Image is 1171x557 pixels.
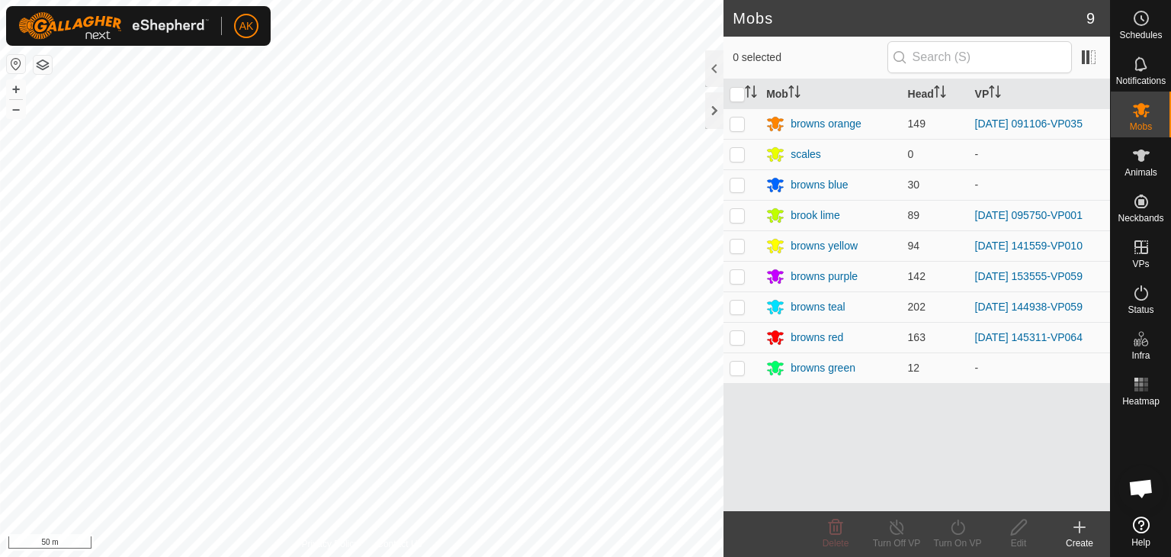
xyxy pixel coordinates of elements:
[1119,31,1162,40] span: Schedules
[969,79,1110,109] th: VP
[791,177,849,193] div: browns blue
[791,208,840,224] div: brook lime
[908,209,920,221] span: 89
[788,88,800,100] p-sorticon: Activate to sort
[745,88,757,100] p-sorticon: Activate to sort
[18,12,209,40] img: Gallagher Logo
[975,118,1083,130] a: [DATE] 091106-VP035
[908,301,926,313] span: 202
[1116,76,1166,85] span: Notifications
[7,55,25,73] button: Reset Map
[1131,351,1150,360] span: Infra
[791,299,845,315] div: browns teal
[934,88,946,100] p-sorticon: Activate to sort
[975,301,1083,313] a: [DATE] 144938-VP059
[1131,538,1150,547] span: Help
[7,80,25,98] button: +
[908,362,920,374] span: 12
[791,360,855,376] div: browns green
[975,240,1083,252] a: [DATE] 141559-VP010
[1128,305,1153,314] span: Status
[908,148,914,160] span: 0
[975,270,1083,282] a: [DATE] 153555-VP059
[34,56,52,74] button: Map Layers
[1111,510,1171,553] a: Help
[908,118,926,130] span: 149
[989,88,1001,100] p-sorticon: Activate to sort
[1122,397,1160,406] span: Heatmap
[866,536,927,550] div: Turn Off VP
[377,537,422,551] a: Contact Us
[927,536,988,550] div: Turn On VP
[7,100,25,118] button: –
[791,116,861,132] div: browns orange
[1132,259,1149,269] span: VPs
[791,238,858,254] div: browns yellow
[791,269,858,285] div: browns purple
[1049,536,1110,550] div: Create
[975,209,1083,221] a: [DATE] 095750-VP001
[1086,7,1095,30] span: 9
[1118,214,1163,223] span: Neckbands
[902,79,969,109] th: Head
[1124,168,1157,177] span: Animals
[969,353,1110,383] td: -
[887,41,1072,73] input: Search (S)
[733,50,887,66] span: 0 selected
[988,536,1049,550] div: Edit
[908,240,920,252] span: 94
[969,169,1110,200] td: -
[908,331,926,343] span: 163
[823,538,849,549] span: Delete
[733,9,1086,27] h2: Mobs
[1130,122,1152,131] span: Mobs
[760,79,901,109] th: Mob
[791,146,821,163] div: scales
[969,139,1110,169] td: -
[908,179,920,191] span: 30
[302,537,359,551] a: Privacy Policy
[1118,465,1164,511] div: Open chat
[791,330,843,346] div: browns red
[908,270,926,282] span: 142
[239,18,254,34] span: AK
[975,331,1083,343] a: [DATE] 145311-VP064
